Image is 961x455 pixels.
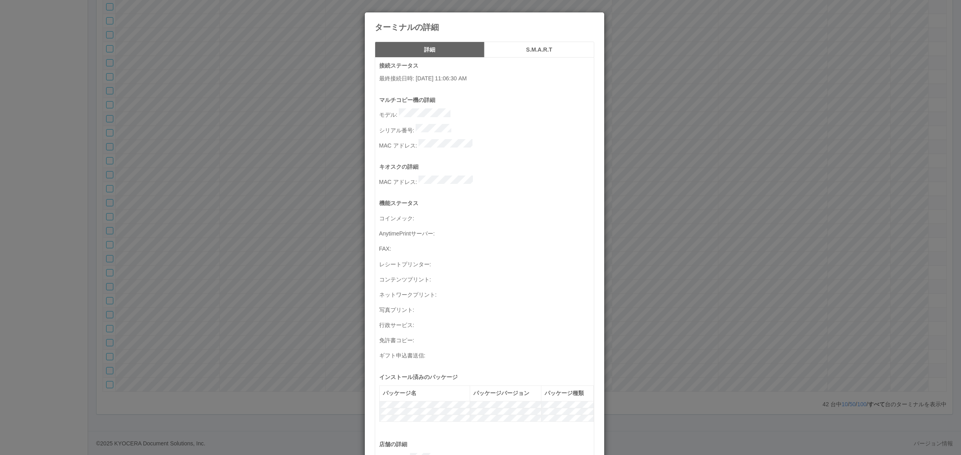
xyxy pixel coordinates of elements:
p: MAC アドレス : [379,176,594,187]
p: コンテンツプリント : [379,273,594,284]
p: キオスクの詳細 [379,163,594,171]
p: 店舗の詳細 [379,440,594,449]
p: ネットワークプリント : [379,288,594,299]
div: パッケージ名 [383,389,466,397]
p: コインメック : [379,212,594,223]
p: 写真プリント : [379,303,594,315]
p: 行政サービス : [379,319,594,330]
p: FAX : [379,242,594,253]
p: 免許書コピー : [379,334,594,345]
p: レシートプリンター : [379,258,594,269]
p: インストール済みのパッケージ [379,373,594,381]
h4: ターミナルの詳細 [375,23,594,32]
div: パッケージ種類 [545,389,590,397]
p: ギフト申込書送信 : [379,349,594,360]
p: シリアル番号 : [379,124,594,135]
div: パッケージバージョン [473,389,538,397]
p: AnytimePrintサーバー : [379,227,594,238]
button: 詳細 [375,42,485,58]
p: 機能ステータス [379,199,594,208]
h5: 詳細 [378,47,482,53]
p: 最終接続日時 : [DATE] 11:06:30 AM [379,74,594,83]
h5: S.M.A.R.T [487,47,591,53]
p: マルチコピー機の詳細 [379,96,594,104]
button: S.M.A.R.T [485,42,594,58]
p: 接続ステータス [379,62,594,70]
p: モデル : [379,108,594,120]
p: MAC アドレス : [379,139,594,150]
